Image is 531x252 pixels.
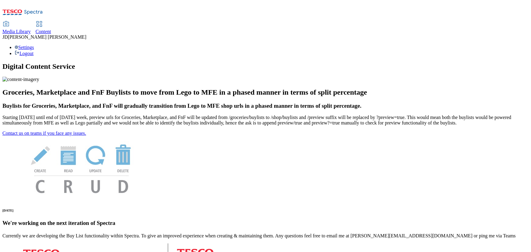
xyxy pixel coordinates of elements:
a: Logout [15,51,33,56]
h3: Buylists for Groceries, Marketplace, and FnF will gradually transition from Lego to MFE shop urls... [2,103,529,109]
h1: Digital Content Service [2,62,529,71]
h3: We're working on the next iteration of Spectra [2,220,529,226]
span: Media Library [2,29,31,34]
img: News Image [2,136,161,200]
span: [PERSON_NAME] [PERSON_NAME] [8,34,86,40]
a: Settings [15,45,34,50]
h2: Groceries, Marketplace and FnF Buylists to move from Lego to MFE in a phased manner in terms of s... [2,88,529,96]
h6: [DATE] [2,208,529,212]
p: Starting [DATE] until end of [DATE] week, preview urls for Groceries, Marketplace, and FnF will b... [2,115,529,126]
p: Currently we are developing the Buy List functionality within Spectra. To give an improved experi... [2,233,529,239]
img: content-imagery [2,77,39,82]
span: Content [36,29,51,34]
a: Content [36,22,51,34]
a: Media Library [2,22,31,34]
span: JD [2,34,8,40]
a: Contact us on teams if you face any issues. [2,131,86,136]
